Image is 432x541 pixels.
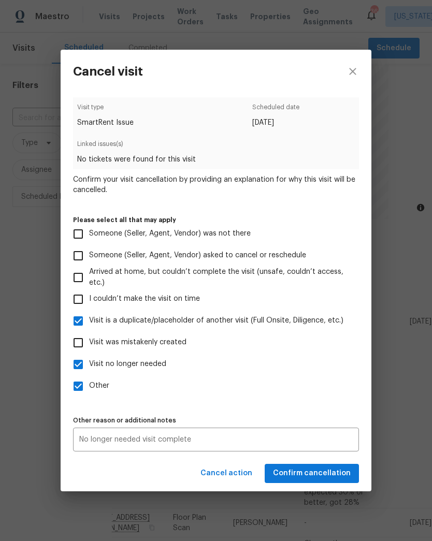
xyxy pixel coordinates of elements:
button: close [334,50,371,93]
button: Cancel action [196,464,256,483]
span: No tickets were found for this visit [77,154,354,165]
span: Scheduled date [252,102,299,118]
span: Visit type [77,102,134,118]
span: I couldn’t make the visit on time [89,294,200,304]
span: [DATE] [252,118,299,128]
label: Please select all that may apply [73,217,359,223]
span: SmartRent Issue [77,118,134,128]
span: Visit was mistakenly created [89,337,186,348]
span: Confirm cancellation [273,467,351,480]
span: Other [89,381,109,391]
span: Linked issues(s) [77,139,354,154]
span: Someone (Seller, Agent, Vendor) was not there [89,228,251,239]
label: Other reason or additional notes [73,417,359,423]
span: Visit no longer needed [89,359,166,370]
span: Someone (Seller, Agent, Vendor) asked to cancel or reschedule [89,250,306,261]
span: Confirm your visit cancellation by providing an explanation for why this visit will be cancelled. [73,174,359,195]
span: Arrived at home, but couldn’t complete the visit (unsafe, couldn’t access, etc.) [89,267,351,288]
span: Visit is a duplicate/placeholder of another visit (Full Onsite, Diligence, etc.) [89,315,343,326]
span: Cancel action [200,467,252,480]
h3: Cancel visit [73,64,143,79]
button: Confirm cancellation [265,464,359,483]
